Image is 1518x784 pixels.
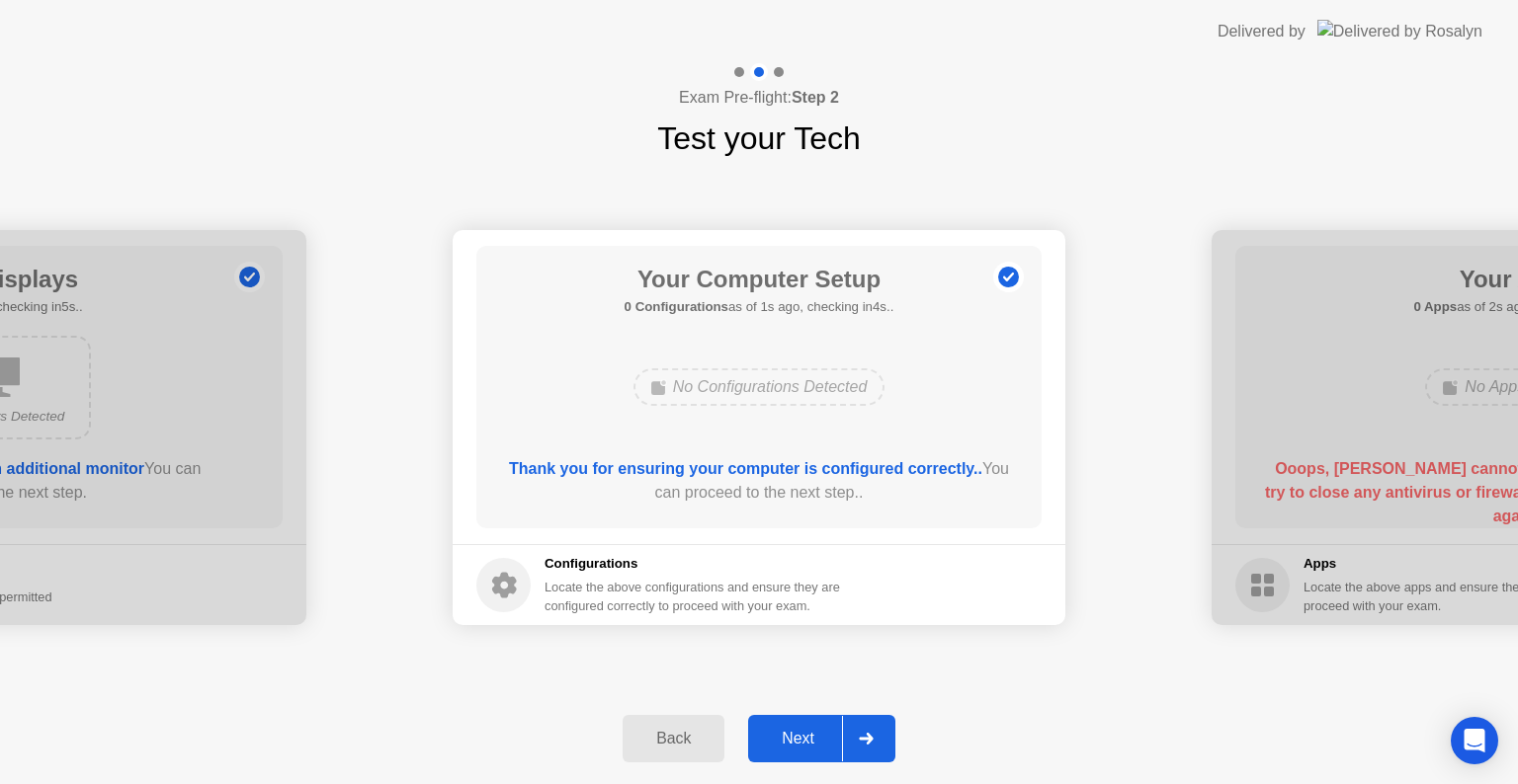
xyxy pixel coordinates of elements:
img: Delivered by Rosalyn [1317,20,1482,42]
h4: Exam Pre-flight: [679,86,839,110]
b: Step 2 [792,89,839,106]
h1: Test your Tech [657,115,861,162]
h5: as of 1s ago, checking in4s.. [625,297,894,317]
h5: Configurations [545,554,844,574]
button: Next [748,715,895,762]
button: Back [623,715,724,762]
b: Thank you for ensuring your computer is configured correctly.. [509,460,982,477]
b: 0 Configurations [625,299,728,314]
div: Next [754,730,842,747]
h1: Your Computer Setup [625,262,894,297]
div: Open Intercom Messenger [1451,717,1498,764]
div: You can proceed to the next step.. [505,457,1014,505]
div: No Configurations Detected [633,368,885,406]
div: Delivered by [1218,20,1306,43]
div: Back [629,730,718,747]
div: Locate the above configurations and ensure they are configured correctly to proceed with your exam. [545,578,844,615]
